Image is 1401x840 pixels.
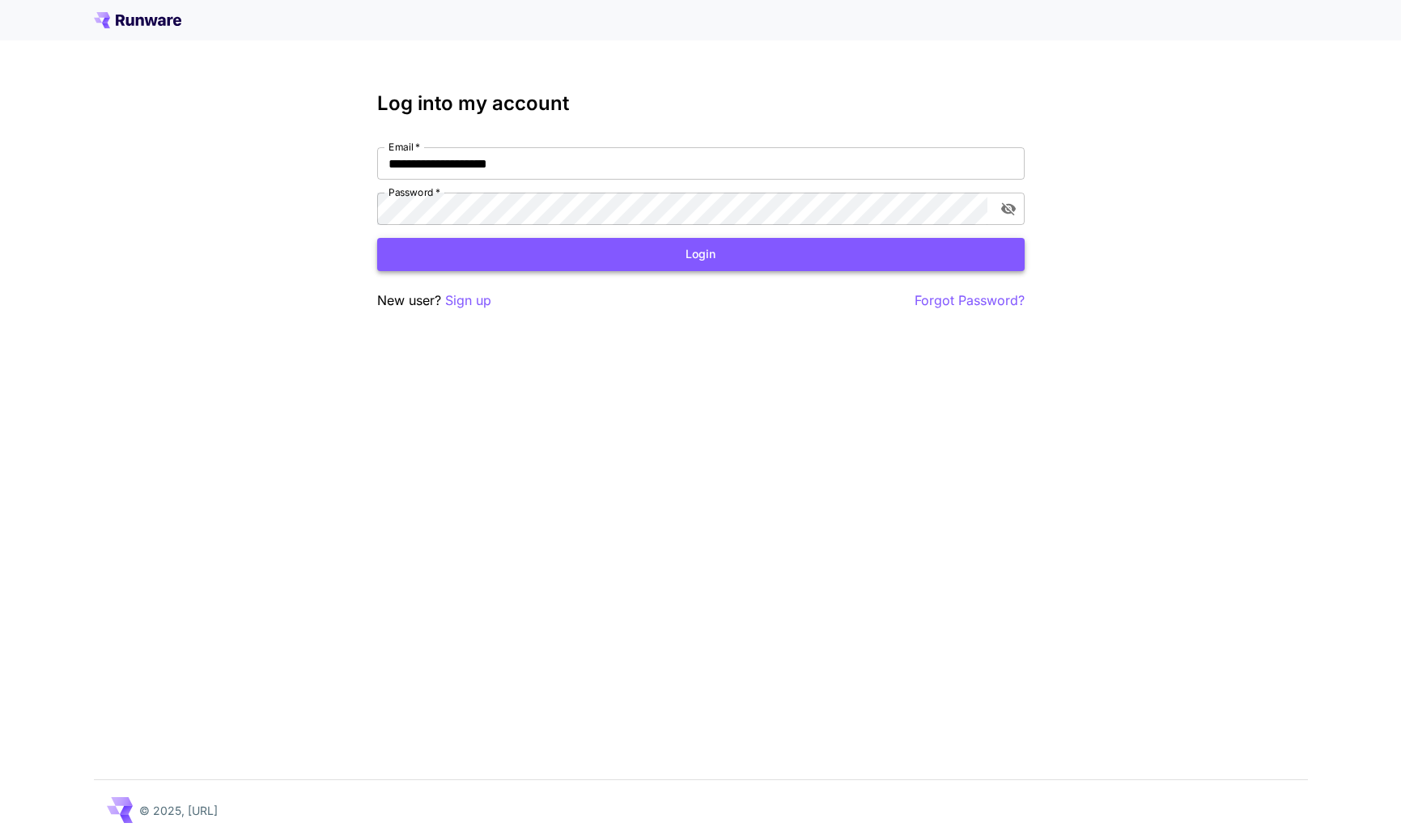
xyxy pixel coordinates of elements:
h3: Log into my account [377,92,1025,115]
button: Login [377,238,1025,271]
label: Email [388,140,420,154]
button: Forgot Password? [915,291,1025,311]
label: Password [388,185,440,199]
p: © 2025, [URL] [139,802,218,819]
button: toggle password visibility [994,194,1023,223]
p: New user? [377,291,491,311]
button: Sign up [445,291,491,311]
